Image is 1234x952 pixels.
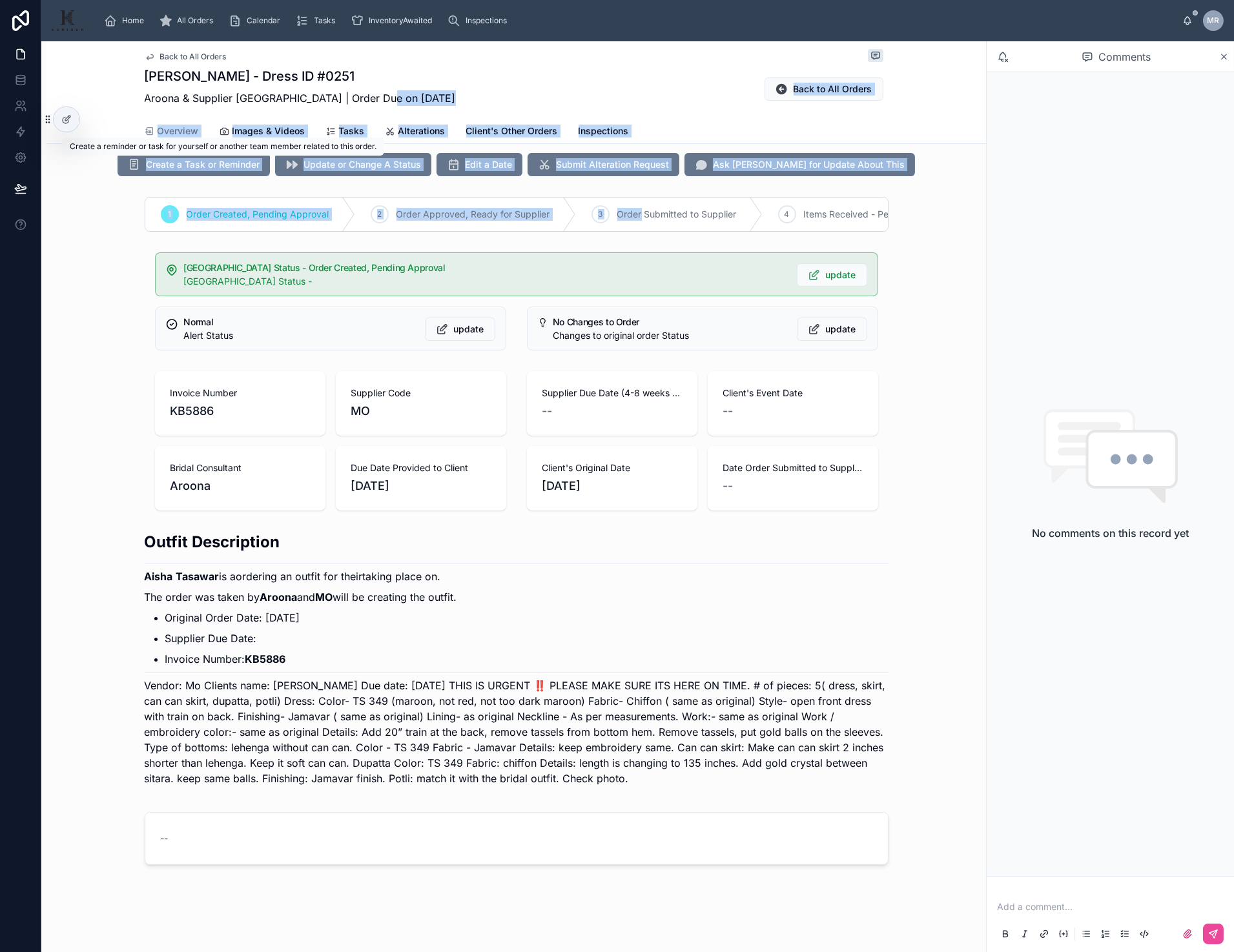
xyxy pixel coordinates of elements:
a: Overview [145,119,199,144]
span: All Orders [178,15,214,26]
button: Back to All Orders [765,77,883,101]
span: Supplier Due Date (4-8 weeks earlier) [542,387,682,400]
span: -- [542,402,553,420]
span: Client's Other Orders [466,125,558,137]
h5: Normal [184,318,415,327]
span: InventoryAwaited [369,15,433,26]
span: MR [1208,15,1220,26]
span: Invoice Number [170,387,310,400]
span: Calendar [247,15,281,26]
h5: No Changes to Order [553,318,787,327]
span: Submit Alteration Request [556,158,669,171]
a: Back to All Orders [145,52,227,62]
h2: No comments on this record yet [1032,525,1189,541]
span: [GEOGRAPHIC_DATA] Status - [183,276,312,287]
span: Order Approved, Ready for Supplier [396,208,550,221]
span: update [454,323,484,336]
button: update [425,318,495,341]
span: Update or Change A Status [303,158,421,171]
span: Order Submitted to Supplier [617,208,737,221]
span: update [826,323,856,336]
span: Tasks [339,125,365,137]
span: Date Order Submitted to Supplier [723,461,863,474]
a: Client's Other Orders [466,119,558,145]
button: Submit Alteration Request [528,153,679,176]
span: Overview [158,125,199,137]
a: InventoryAwaited [347,9,442,32]
span: Back to All Orders [794,83,872,96]
span: -- [723,477,734,495]
p: The order was taken by and will be creating the outfit. [145,589,889,605]
span: Client's Original Date [542,461,682,474]
span: Comments [1098,49,1151,65]
span: Ask [PERSON_NAME] for Update About This [713,158,905,171]
strong: Aisha [145,570,173,583]
span: Client's Event Date [723,387,863,400]
p: Supplier Due Date: [165,631,889,646]
p: Invoice Number: [165,651,889,667]
h1: [PERSON_NAME] - Dress ID #0251 [145,67,456,85]
div: Changes to original order Status [553,329,787,342]
p: Aroona & Supplier [GEOGRAPHIC_DATA] | Order Due on [DATE] [145,90,456,106]
span: Tasks [314,15,336,26]
span: update [826,268,856,281]
span: Create a Task or Reminder [146,158,260,171]
span: Changes to original order Status [553,330,689,341]
span: 3 [598,209,602,219]
a: Images & Videos [220,119,305,145]
span: 1 [168,209,171,219]
span: Back to All Orders [160,52,227,62]
h5: Toronto Status - Order Created, Pending Approval [183,263,787,272]
span: Inspections [579,125,629,137]
span: Alterations [398,125,446,137]
button: update [797,318,867,341]
span: Due Date Provided to Client [351,461,491,474]
span: Edit a Date [465,158,512,171]
a: Tasks [326,119,365,145]
p: is a ordering an outfit for their taking place on . [145,569,889,584]
span: Items Received - Pending Inspection [804,208,960,221]
a: Home [100,9,153,32]
span: -- [723,402,734,420]
div: Alert Status [184,329,415,342]
a: Inspections [579,119,629,145]
button: Update or Change A Status [275,153,431,176]
span: 2 [377,209,382,219]
a: Calendar [225,9,290,32]
a: All Orders [156,9,223,32]
span: Bridal Consultant [170,461,310,474]
span: [DATE] [351,477,491,495]
h2: Outfit Description [145,531,889,552]
strong: Tasawar [176,570,220,583]
p: Original Order Date: [DATE] [165,610,889,625]
a: Inspections [444,9,517,32]
div: Karachi Status - [183,275,787,288]
a: Alterations [386,119,446,145]
p: Vendor: Mo Clients name: [PERSON_NAME] Due date: [DATE] THIS IS URGENT ‼️ PLEASE MAKE SURE ITS HE... [145,678,889,786]
a: Tasks [293,9,345,32]
button: Edit a Date [437,153,522,176]
button: Ask [PERSON_NAME] for Update About This [684,153,915,176]
strong: KB5886 [245,653,286,665]
span: Create a reminder or task for yourself or another team member related to this order. [70,141,376,151]
span: [DATE] [542,477,682,495]
span: -- [161,832,169,845]
span: 4 [785,209,790,219]
button: Create a Task or Reminder [118,153,270,176]
span: Alert Status [184,330,234,341]
span: KB5886 [170,402,310,420]
img: App logo [52,10,83,31]
span: MO [351,402,371,420]
div: scrollable content [94,6,1182,35]
span: Inspections [466,15,508,26]
span: Aroona [170,477,211,495]
button: update [797,263,867,287]
span: Images & Videos [232,125,305,137]
span: Supplier Code [351,387,491,400]
strong: Aroona [260,591,298,603]
span: Order Created, Pending Approval [187,208,329,221]
span: Home [122,15,144,26]
strong: MO [316,591,333,603]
